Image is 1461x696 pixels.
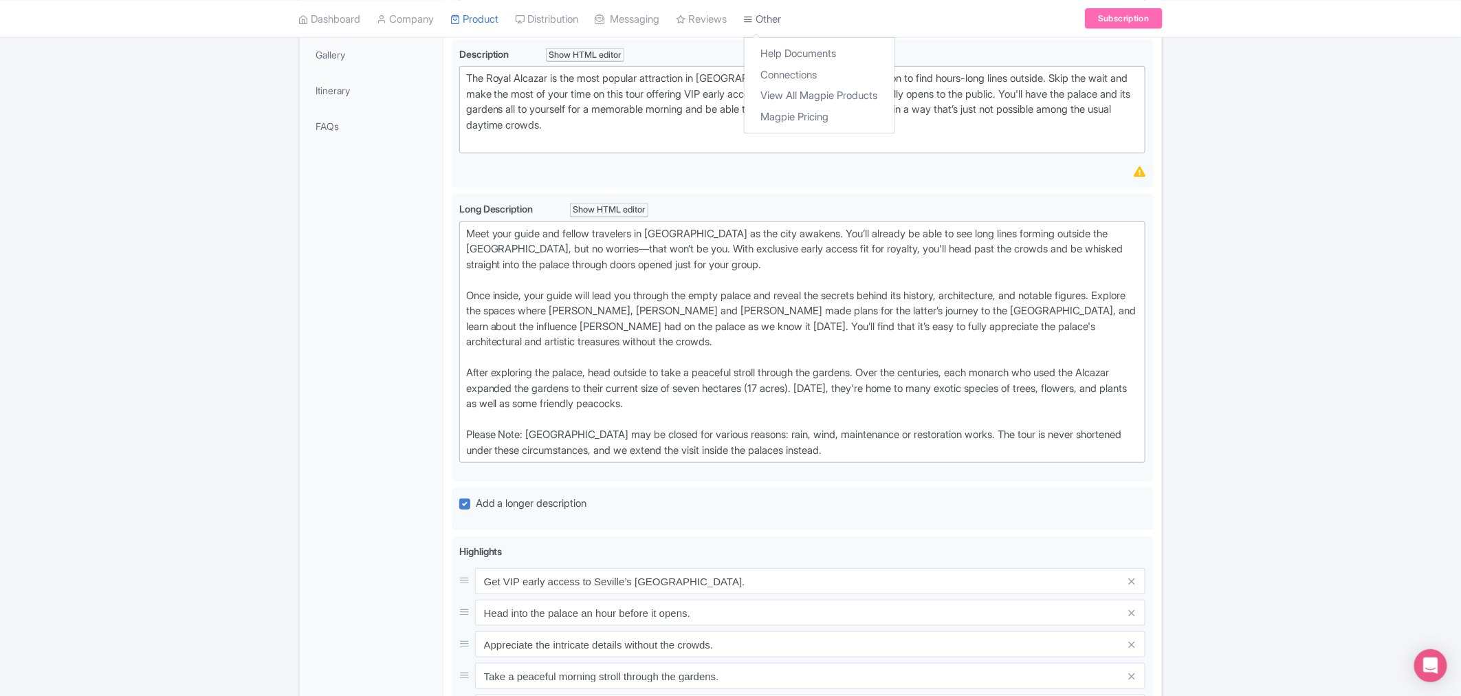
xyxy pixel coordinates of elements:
a: Connections [745,64,894,85]
div: Open Intercom Messenger [1414,649,1447,682]
a: Magpie Pricing [745,106,894,127]
span: Long Description [459,203,536,215]
span: Highlights [459,545,503,557]
div: Show HTML editor [570,203,649,217]
div: Show HTML editor [546,48,625,63]
a: Gallery [303,39,440,70]
a: Itinerary [303,75,440,106]
a: Help Documents [745,43,894,65]
a: Subscription [1085,8,1162,29]
span: Description [459,48,512,60]
span: Add a longer description [476,497,587,510]
a: FAQs [303,111,440,142]
a: View All Magpie Products [745,85,894,107]
div: The Royal Alcazar is the most popular attraction in [GEOGRAPHIC_DATA], so it's not uncommon to fi... [466,71,1139,149]
div: Meet your guide and fellow travelers in [GEOGRAPHIC_DATA] as the city awakens. You’ll already be ... [466,226,1139,459]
